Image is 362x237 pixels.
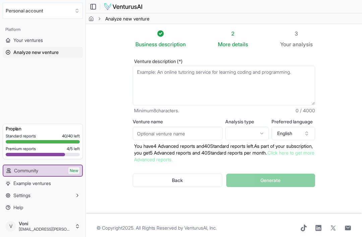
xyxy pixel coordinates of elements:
span: details [232,41,248,48]
span: description [159,41,186,48]
label: Venture description (*) [133,59,315,64]
span: 0 / 4000 [296,107,315,114]
a: Your ventures [3,35,83,46]
span: Your ventures [13,37,43,44]
a: Help [3,202,83,213]
span: Minimum 8 characters. [134,107,179,114]
input: Optional venture name [133,127,223,140]
button: English [271,127,315,140]
a: Analyze new venture [3,47,83,58]
span: analysis [293,41,313,48]
label: Analysis type [225,119,269,124]
nav: breadcrumb [88,15,149,22]
span: V [5,221,16,232]
div: 3 [280,29,313,38]
span: 4 / 5 left [67,146,80,152]
span: Analyze new venture [13,49,59,56]
a: VenturusAI, Inc [184,225,216,231]
span: Settings [13,192,31,199]
span: More [218,40,231,48]
span: Analyze new venture [105,15,149,22]
span: New [68,167,79,174]
span: Business [135,40,157,48]
label: Preferred language [271,119,315,124]
span: [EMAIL_ADDRESS][PERSON_NAME][DOMAIN_NAME] [19,227,72,232]
h3: Pro plan [6,125,80,132]
span: © Copyright 2025 . All Rights Reserved by . [97,225,217,231]
span: Example ventures [13,180,51,187]
a: Example ventures [3,178,83,189]
img: logo [104,3,143,11]
span: Your [280,40,291,48]
span: Premium reports [6,146,36,152]
button: Settings [3,190,83,201]
span: Voni [19,221,72,227]
label: Venture name [133,119,223,124]
button: Back [133,174,222,187]
button: VVoni[EMAIL_ADDRESS][PERSON_NAME][DOMAIN_NAME] [3,218,83,234]
span: 40 / 40 left [62,133,80,139]
div: Platform [3,24,83,35]
span: Community [14,167,38,174]
div: 2 [218,29,248,38]
a: CommunityNew [3,165,82,176]
span: Help [13,204,23,211]
button: Select an organization [3,3,83,19]
span: Standard reports [6,133,36,139]
p: You have 4 Advanced reports and 40 Standard reports left. As part of your subscription, y ou get ... [133,143,315,163]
